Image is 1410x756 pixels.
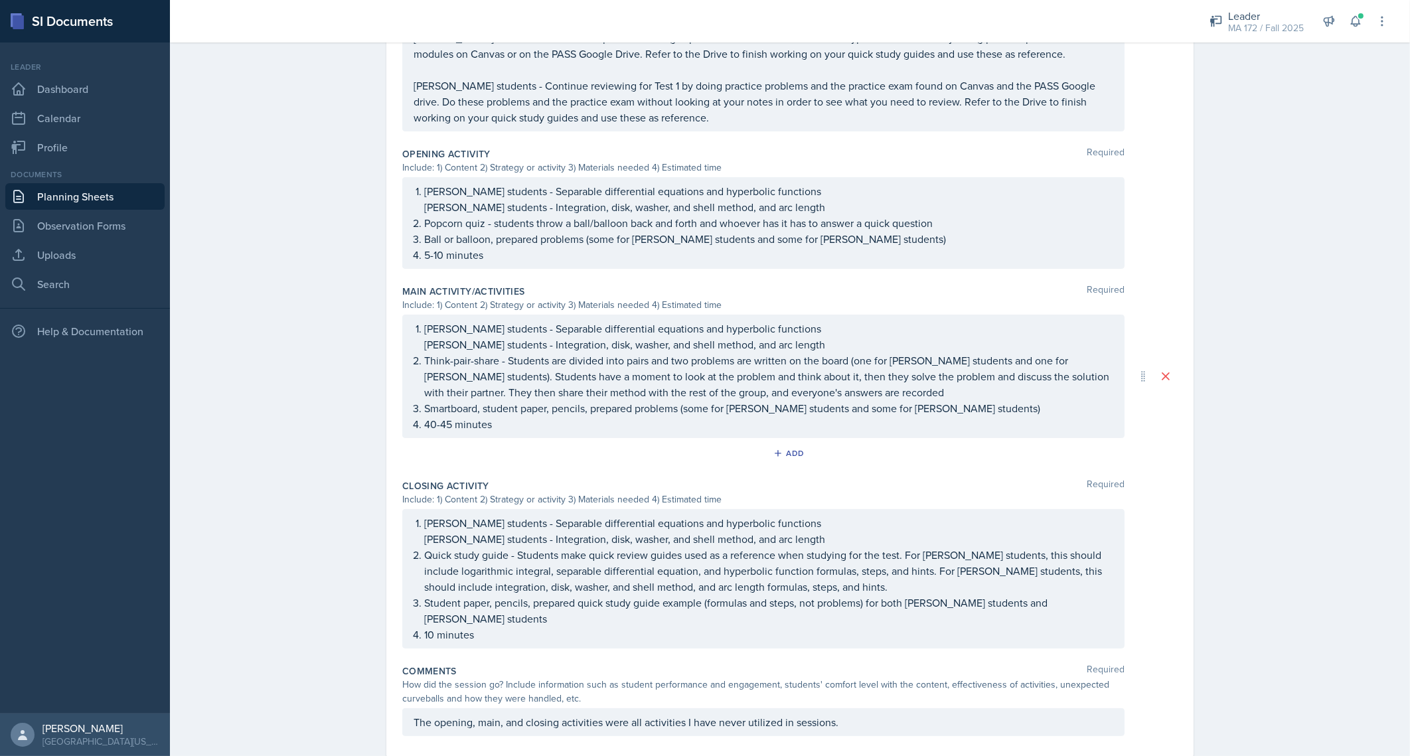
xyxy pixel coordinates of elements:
a: Calendar [5,105,165,131]
p: [PERSON_NAME] students - Separable differential equations and hyperbolic functions [424,515,1113,531]
div: Help & Documentation [5,318,165,344]
div: Leader [1228,8,1304,24]
p: Ball or balloon, prepared problems (some for [PERSON_NAME] students and some for [PERSON_NAME] st... [424,231,1113,247]
label: Closing Activity [402,479,489,492]
p: Think-pair-share - Students are divided into pairs and two problems are written on the board (one... [424,352,1113,400]
div: Include: 1) Content 2) Strategy or activity 3) Materials needed 4) Estimated time [402,492,1125,506]
span: Required [1087,285,1125,298]
p: Student paper, pencils, prepared quick study guide example (formulas and steps, not problems) for... [424,595,1113,627]
a: Observation Forms [5,212,165,239]
span: Required [1087,664,1125,678]
div: Include: 1) Content 2) Strategy or activity 3) Materials needed 4) Estimated time [402,298,1125,312]
p: [PERSON_NAME] students - Separable differential equations and hyperbolic functions [424,183,1113,199]
label: Opening Activity [402,147,491,161]
p: Quick study guide - Students make quick review guides used as a reference when studying for the t... [424,547,1113,595]
a: Uploads [5,242,165,268]
p: The opening, main, and closing activities were all activities I have never utilized in sessions. [414,714,1113,730]
p: [PERSON_NAME] students - Separable differential equations and hyperbolic functions [424,321,1113,337]
p: Smartboard, student paper, pencils, prepared problems (some for [PERSON_NAME] students and some f... [424,400,1113,416]
p: 10 minutes [424,627,1113,643]
p: 5-10 minutes [424,247,1113,263]
label: Main Activity/Activities [402,285,524,298]
button: Add [769,443,812,463]
div: MA 172 / Fall 2025 [1228,21,1304,35]
p: [PERSON_NAME] students - Integration, disk, washer, and shell method, and arc length [424,199,1113,215]
p: [PERSON_NAME] students - Integration, disk, washer, and shell method, and arc length [424,531,1113,547]
p: Popcorn quiz - students throw a ball/balloon back and forth and whoever has it has to answer a qu... [424,215,1113,231]
div: Leader [5,61,165,73]
div: [GEOGRAPHIC_DATA][US_STATE] in [GEOGRAPHIC_DATA] [42,735,159,748]
p: [PERSON_NAME] students - Continue reviewing for Test 1 by doing practice problems and the practic... [414,78,1113,125]
span: Required [1087,479,1125,492]
div: Include: 1) Content 2) Strategy or activity 3) Materials needed 4) Estimated time [402,161,1125,175]
div: [PERSON_NAME] [42,721,159,735]
div: Documents [5,169,165,181]
div: Add [776,448,805,459]
label: Comments [402,664,457,678]
p: 40-45 minutes [424,416,1113,432]
div: How did the session go? Include information such as student performance and engagement, students'... [402,678,1125,706]
a: Dashboard [5,76,165,102]
span: Required [1087,147,1125,161]
p: [PERSON_NAME] students - Integration, disk, washer, and shell method, and arc length [424,337,1113,352]
a: Search [5,271,165,297]
a: Planning Sheets [5,183,165,210]
p: [PERSON_NAME] students - Continue to practice solving separable differential functions and hyperb... [414,30,1113,62]
a: Profile [5,134,165,161]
